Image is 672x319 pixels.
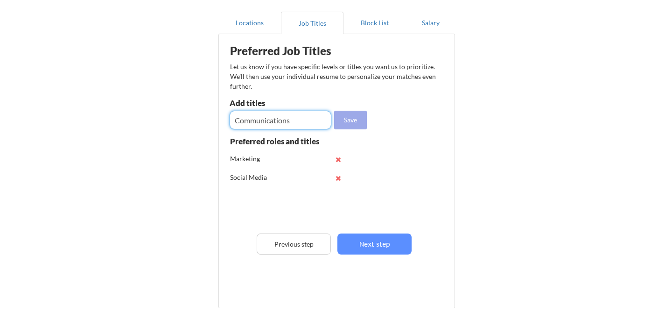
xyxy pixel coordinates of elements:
[281,12,343,34] button: Job Titles
[230,62,437,91] div: Let us know if you have specific levels or titles you want us to prioritize. We’ll then use your ...
[337,234,412,255] button: Next step
[230,111,331,129] input: E.g. Senior Product Manager
[343,12,406,34] button: Block List
[257,234,331,255] button: Previous step
[334,111,367,129] button: Save
[230,137,331,145] div: Preferred roles and titles
[230,173,291,182] div: Social Media
[218,12,281,34] button: Locations
[230,154,291,163] div: Marketing
[230,99,329,107] div: Add titles
[230,45,348,57] div: Preferred Job Titles
[406,12,455,34] button: Salary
